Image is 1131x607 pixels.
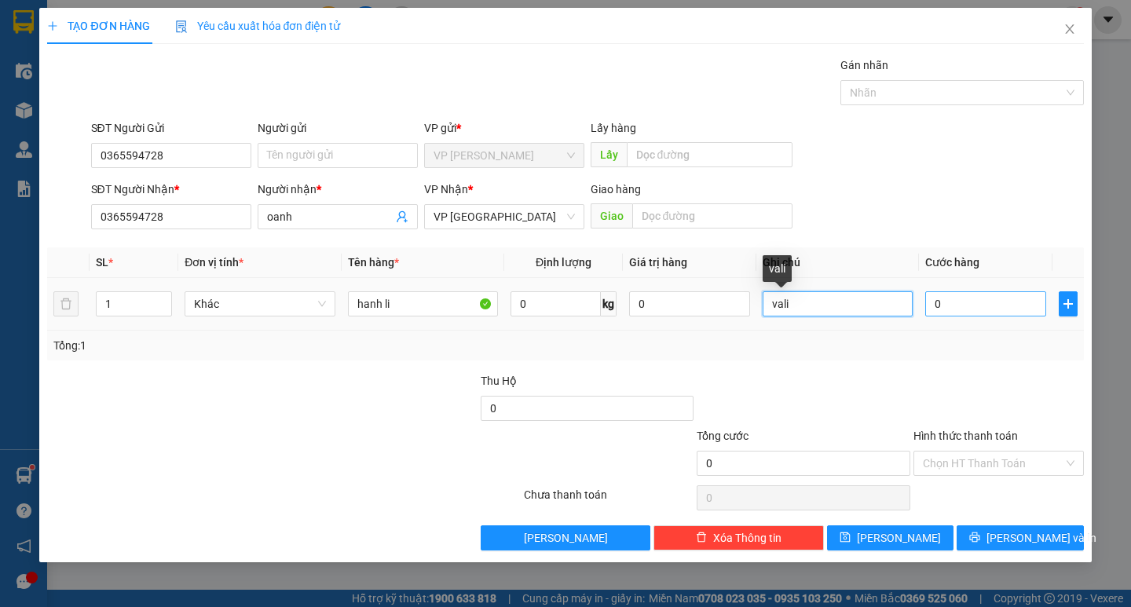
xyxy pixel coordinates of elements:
span: Giao hàng [591,183,641,196]
button: save[PERSON_NAME] [827,525,953,550]
label: Gán nhãn [840,59,888,71]
span: save [840,532,851,544]
span: Đơn vị tính [185,256,243,269]
div: SĐT Người Nhận [91,181,251,198]
span: [PERSON_NAME] [857,529,941,547]
button: Close [1048,8,1092,52]
div: vali [763,255,792,282]
button: printer[PERSON_NAME] và In [957,525,1083,550]
span: kg [601,291,617,316]
div: Tổng: 1 [53,337,437,354]
span: Xóa Thông tin [713,529,781,547]
input: VD: Bàn, Ghế [348,291,498,316]
text: PTT2508150010 [89,66,206,83]
span: user-add [396,210,408,223]
div: Nhận: VP [GEOGRAPHIC_DATA] [137,92,282,125]
span: Giá trị hàng [629,256,687,269]
label: Hình thức thanh toán [913,430,1018,442]
span: Cước hàng [925,256,979,269]
span: VP Phan Thiết [434,144,575,167]
span: close [1063,23,1076,35]
div: VP gửi [424,119,584,137]
span: printer [969,532,980,544]
span: Lấy hàng [591,122,636,134]
span: VP Nhận [424,183,468,196]
span: Giao [591,203,632,229]
span: Yêu cầu xuất hóa đơn điện tử [175,20,341,32]
span: VP Đà Lạt [434,205,575,229]
span: Định lượng [536,256,591,269]
span: Tổng cước [697,430,749,442]
div: Người nhận [258,181,418,198]
input: Ghi Chú [763,291,913,316]
input: Dọc đường [627,142,792,167]
span: TẠO ĐƠN HÀNG [47,20,149,32]
span: delete [696,532,707,544]
span: Khác [194,292,325,316]
button: delete [53,291,79,316]
span: SL [96,256,108,269]
span: plus [47,20,58,31]
div: Gửi: VP [PERSON_NAME] [12,92,130,125]
th: Ghi chú [756,247,919,278]
input: Dọc đường [632,203,792,229]
button: plus [1059,291,1078,316]
span: Lấy [591,142,627,167]
span: plus [1060,298,1077,310]
input: 0 [629,291,750,316]
div: Người gửi [258,119,418,137]
button: deleteXóa Thông tin [653,525,824,550]
span: [PERSON_NAME] [524,529,608,547]
span: Thu Hộ [481,375,517,387]
span: Tên hàng [348,256,399,269]
button: [PERSON_NAME] [481,525,651,550]
div: SĐT Người Gửi [91,119,251,137]
div: Chưa thanh toán [522,486,696,514]
img: icon [175,20,188,33]
span: [PERSON_NAME] và In [986,529,1096,547]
